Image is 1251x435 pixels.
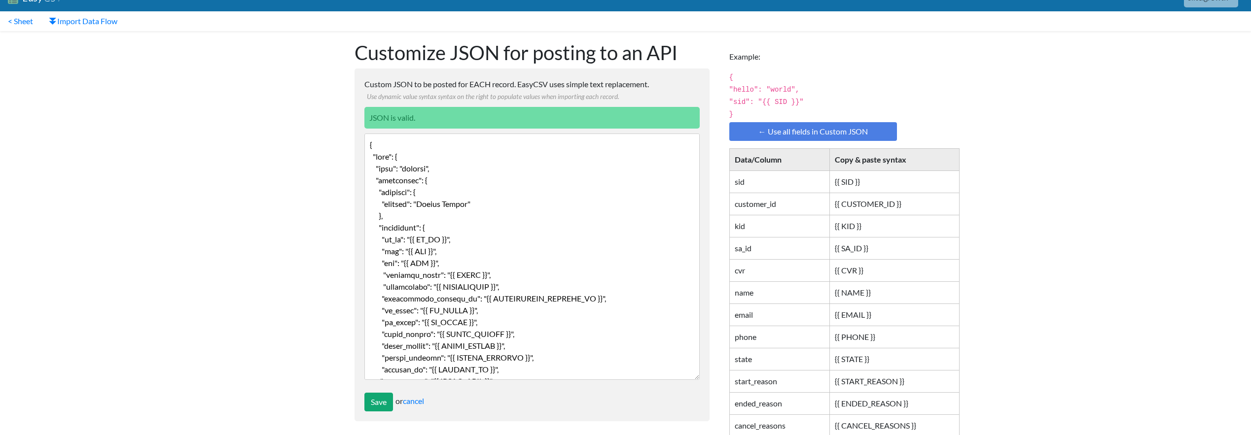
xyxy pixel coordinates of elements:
[829,149,959,171] th: Copy & paste syntax
[829,282,959,304] td: {{ NAME }}
[364,93,619,100] span: Use dynamic value syntax syntax on the right to populate values when importing each record.
[403,396,424,405] a: cancel
[829,304,959,326] td: {{ EMAIL }}
[355,41,710,65] h1: Customize JSON for posting to an API
[829,237,959,260] td: {{ SA_ID }}
[829,193,959,215] td: {{ CUSTOMER_ID }}
[1048,95,1245,392] iframe: Drift Widget Chat Window
[364,107,700,129] div: JSON is valid.
[729,282,829,304] td: name
[364,393,700,411] div: or
[729,215,829,237] td: kid
[729,149,829,171] th: Data/Column
[829,326,959,348] td: {{ PHONE }}
[729,171,829,193] td: sid
[41,11,125,31] a: Import Data Flow
[729,260,829,282] td: cvr
[829,171,959,193] td: {{ SID }}
[729,237,829,260] td: sa_id
[364,134,700,380] textarea: { "lore": { "ipsu": "dolorsi", "ametconsec": { "adipisci": { "elitsed": "Doeius Tempor" }, "incid...
[729,348,829,370] td: state
[829,393,959,415] td: {{ ENDED_REASON }}
[729,304,829,326] td: email
[829,370,959,393] td: {{ START_REASON }}
[1202,386,1239,423] iframe: Drift Widget Chat Controller
[729,326,829,348] td: phone
[364,393,393,411] input: Save
[829,260,959,282] td: {{ CVR }}
[364,78,700,102] label: Custom JSON to be posted for EACH record. EasyCSV uses simple text replacement.
[829,215,959,237] td: {{ KID }}
[729,122,897,141] a: ← Use all fields in Custom JSON
[729,193,829,215] td: customer_id
[829,348,959,370] td: {{ STATE }}
[729,41,897,63] p: Example:
[729,370,829,393] td: start_reason
[729,73,804,118] code: { "hello": "world", "sid": "{{ SID }}" }
[729,393,829,415] td: ended_reason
